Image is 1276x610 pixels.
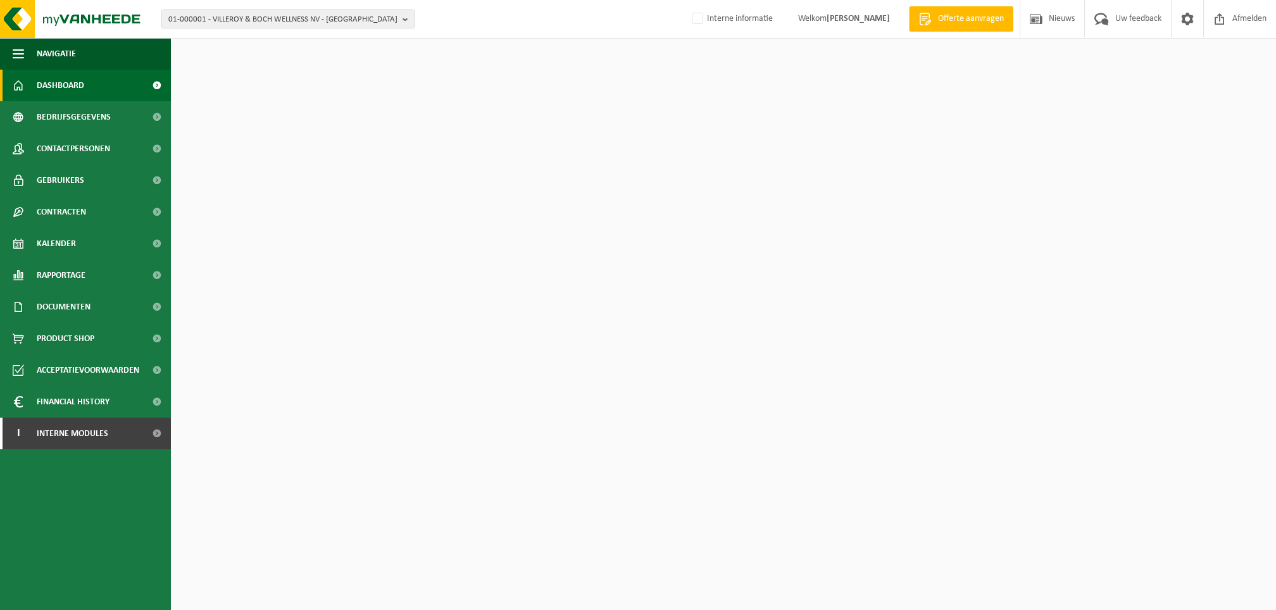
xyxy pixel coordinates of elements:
span: Kalender [37,228,76,259]
span: Rapportage [37,259,85,291]
span: Dashboard [37,70,84,101]
span: Gebruikers [37,165,84,196]
span: I [13,418,24,449]
span: Bedrijfsgegevens [37,101,111,133]
span: Contracten [37,196,86,228]
span: Offerte aanvragen [935,13,1007,25]
a: Offerte aanvragen [909,6,1013,32]
span: Acceptatievoorwaarden [37,354,139,386]
span: Contactpersonen [37,133,110,165]
strong: [PERSON_NAME] [827,14,890,23]
span: Navigatie [37,38,76,70]
span: Documenten [37,291,91,323]
span: Product Shop [37,323,94,354]
span: 01-000001 - VILLEROY & BOCH WELLNESS NV - [GEOGRAPHIC_DATA] [168,10,397,29]
span: Interne modules [37,418,108,449]
label: Interne informatie [689,9,773,28]
span: Financial History [37,386,109,418]
button: 01-000001 - VILLEROY & BOCH WELLNESS NV - [GEOGRAPHIC_DATA] [161,9,415,28]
